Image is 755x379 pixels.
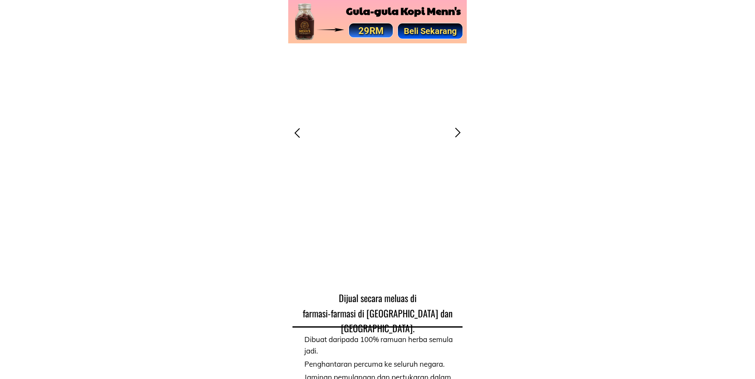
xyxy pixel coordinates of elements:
h2: Gula-gula Kopi Menn's – Penambah Kejantanan Super Kuat dari [GEOGRAPHIC_DATA] [297,258,458,307]
li: Dibuat daripada 100% ramuan herba semula jadi. [292,334,465,358]
div: Dijual secara meluas di farmasi-farmasi di [GEOGRAPHIC_DATA] dan [GEOGRAPHIC_DATA]. [292,291,464,336]
h2: Gula-gula Kopi Menn's [343,3,463,19]
p: Beli Sekarang [397,23,463,39]
p: 29RM [349,23,393,38]
li: Penghantaran percuma ke seluruh negara. [292,358,465,371]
